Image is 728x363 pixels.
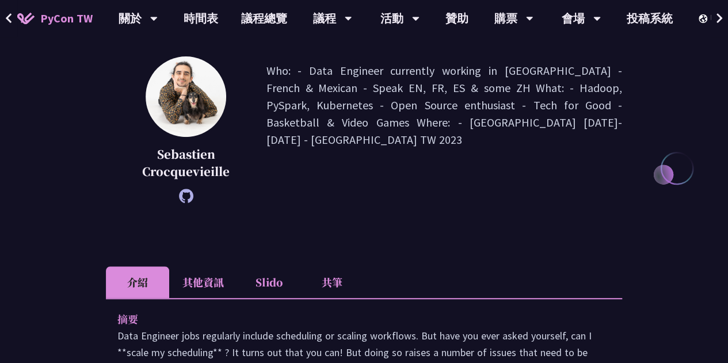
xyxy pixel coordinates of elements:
p: Sebastien Crocquevieille [135,146,238,180]
a: PyCon TW [6,4,104,33]
li: 共筆 [300,266,364,298]
img: Locale Icon [699,14,710,23]
p: Who: - Data Engineer currently working in [GEOGRAPHIC_DATA] - French & Mexican - Speak EN, FR, ES... [266,62,622,197]
span: PyCon TW [40,10,93,27]
img: Sebastien Crocquevieille [146,56,226,137]
li: 介紹 [106,266,169,298]
img: Home icon of PyCon TW 2025 [17,13,35,24]
li: Slido [237,266,300,298]
li: 其他資訊 [169,266,237,298]
p: 摘要 [117,311,588,327]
